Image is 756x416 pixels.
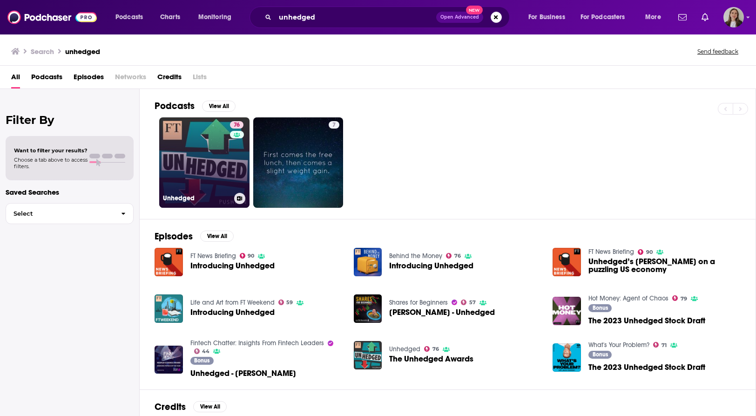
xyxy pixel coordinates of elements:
[65,47,100,56] h3: unhedged
[193,401,227,412] button: View All
[522,10,577,25] button: open menu
[588,258,741,273] a: Unhedged’s Rob Armstrong on a puzzling US economy
[190,308,275,316] a: Introducing Unhedged
[588,363,705,371] a: The 2023 Unhedged Stock Draft
[190,262,275,270] a: Introducing Unhedged
[436,12,483,23] button: Open AdvancedNew
[389,299,448,307] a: Shares for Beginners
[574,10,639,25] button: open menu
[115,69,146,89] span: Networks
[31,69,62,89] span: Podcasts
[6,188,134,197] p: Saved Searches
[723,7,744,27] img: User Profile
[202,349,209,354] span: 44
[286,300,293,305] span: 59
[253,117,344,208] a: 7
[389,262,473,270] a: Introducing Unhedged
[329,121,339,129] a: 7
[155,401,227,413] a: CreditsView All
[275,10,436,25] input: Search podcasts, credits, & more...
[695,48,741,55] button: Send feedback
[588,317,705,325] a: The 2023 Unhedged Stock Draft
[155,248,183,276] img: Introducing Unhedged
[646,250,653,254] span: 90
[440,15,479,20] span: Open Advanced
[681,297,687,301] span: 79
[278,300,293,305] a: 59
[588,258,741,273] span: Unhedged’s [PERSON_NAME] on a puzzling US economy
[234,121,240,130] span: 76
[593,352,608,357] span: Bonus
[454,254,461,258] span: 76
[639,10,673,25] button: open menu
[672,295,687,301] a: 79
[14,147,88,154] span: Want to filter your results?
[723,7,744,27] button: Show profile menu
[661,343,667,348] span: 71
[588,294,668,302] a: Hot Money: Agent of Chaos
[155,401,186,413] h2: Credits
[588,341,649,349] a: What's Your Problem?
[588,248,634,256] a: FT News Briefing
[202,101,236,112] button: View All
[653,342,667,348] a: 71
[190,369,296,377] span: Unhedged - [PERSON_NAME]
[354,248,382,276] img: Introducing Unhedged
[354,341,382,369] img: The Unhedged Awards
[157,69,182,89] span: Credits
[466,6,483,14] span: New
[7,8,97,26] img: Podchaser - Follow, Share and Rate Podcasts
[190,369,296,377] a: Unhedged - Peter Bakker
[723,7,744,27] span: Logged in as IsabelleNovak
[389,308,495,316] span: [PERSON_NAME] - Unhedged
[553,248,581,276] a: Unhedged’s Rob Armstrong on a puzzling US economy
[389,355,473,363] a: The Unhedged Awards
[698,9,712,25] a: Show notifications dropdown
[74,69,104,89] a: Episodes
[194,358,209,363] span: Bonus
[446,253,461,259] a: 76
[6,113,134,127] h2: Filter By
[155,231,234,242] a: EpisodesView All
[389,308,495,316] a: Peter Bakker - Unhedged
[389,345,420,353] a: Unhedged
[580,11,625,24] span: For Podcasters
[354,294,382,323] a: Peter Bakker - Unhedged
[645,11,661,24] span: More
[200,231,234,242] button: View All
[155,231,193,242] h2: Episodes
[675,9,690,25] a: Show notifications dropdown
[11,69,20,89] a: All
[469,300,476,305] span: 57
[193,69,207,89] span: Lists
[332,121,336,130] span: 7
[6,211,114,217] span: Select
[553,297,581,325] img: The 2023 Unhedged Stock Draft
[159,117,250,208] a: 76Unhedged
[155,294,183,323] img: Introducing Unhedged
[155,346,183,374] img: Unhedged - Peter Bakker
[163,194,230,202] h3: Unhedged
[553,343,581,372] img: The 2023 Unhedged Stock Draft
[230,121,243,129] a: 76
[461,300,476,305] a: 57
[198,11,231,24] span: Monitoring
[593,305,608,311] span: Bonus
[115,11,143,24] span: Podcasts
[240,253,255,259] a: 90
[389,252,442,260] a: Behind the Money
